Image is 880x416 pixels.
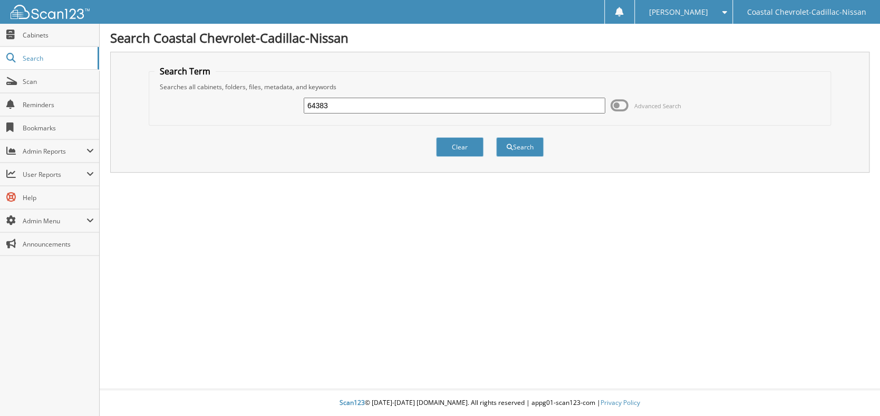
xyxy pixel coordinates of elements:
[23,170,86,179] span: User Reports
[110,29,869,46] h1: Search Coastal Chevrolet-Cadillac-Nissan
[649,9,708,15] span: [PERSON_NAME]
[634,102,681,110] span: Advanced Search
[23,124,94,133] span: Bookmarks
[23,100,94,109] span: Reminders
[154,65,216,77] legend: Search Term
[100,390,880,416] div: © [DATE]-[DATE] [DOMAIN_NAME]. All rights reserved | appg01-scan123-com |
[23,193,94,202] span: Help
[11,5,90,19] img: scan123-logo-white.svg
[23,147,86,156] span: Admin Reports
[23,240,94,249] span: Announcements
[827,365,880,416] iframe: Chat Widget
[436,137,483,157] button: Clear
[154,82,825,91] div: Searches all cabinets, folders, files, metadata, and keywords
[23,77,94,86] span: Scan
[23,54,92,63] span: Search
[23,216,86,225] span: Admin Menu
[747,9,866,15] span: Coastal Chevrolet-Cadillac-Nissan
[340,398,365,407] span: Scan123
[601,398,640,407] a: Privacy Policy
[496,137,544,157] button: Search
[23,31,94,40] span: Cabinets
